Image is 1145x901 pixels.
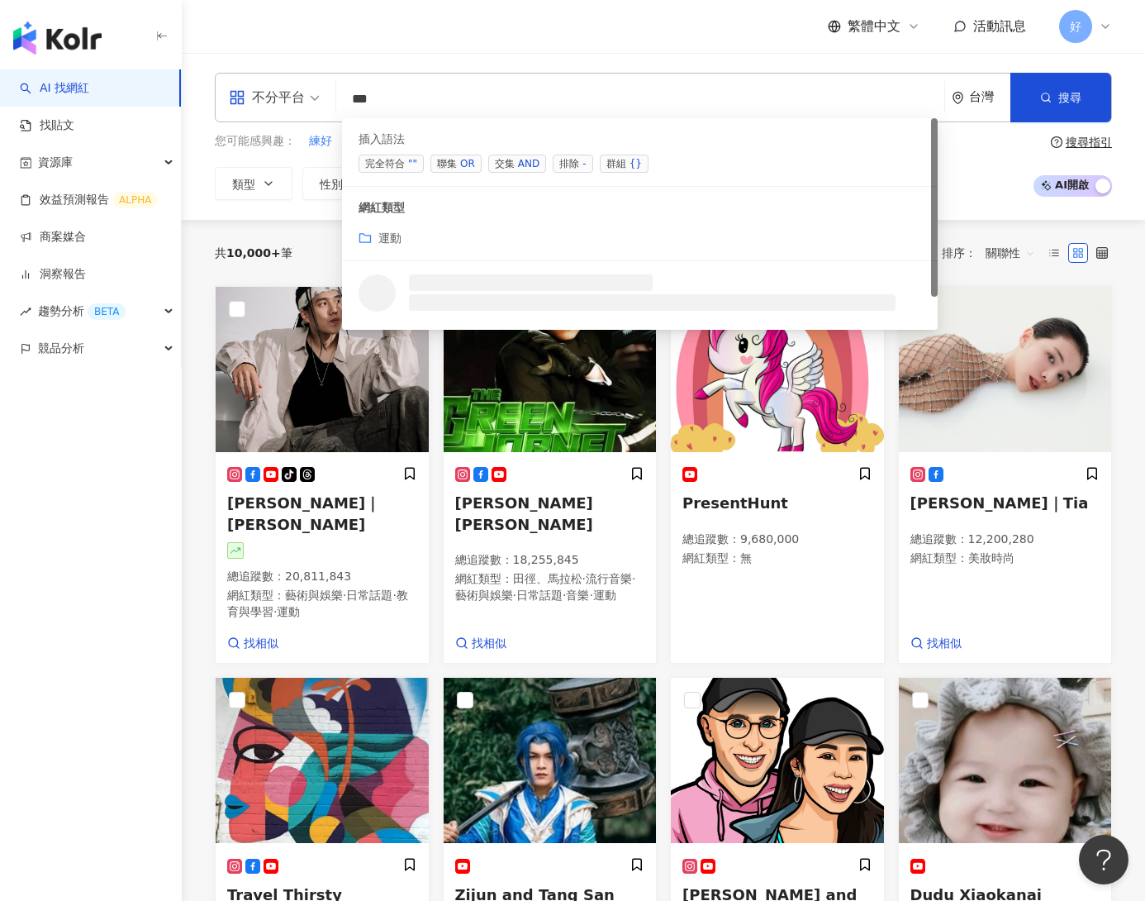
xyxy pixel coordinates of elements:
[600,155,649,173] span: 群組
[359,200,921,217] div: 網紅類型
[586,572,632,585] span: 流行音樂
[582,155,586,172] div: -
[38,144,73,181] span: 資源庫
[229,84,305,111] div: 不分平台
[899,287,1112,452] img: KOL Avatar
[308,132,333,150] button: 練好
[632,572,635,585] span: ·
[215,167,292,200] button: 類型
[227,636,278,652] a: 找相似
[986,240,1035,266] span: 關聯性
[670,286,885,665] a: KOL AvatarPresentHunt總追蹤數：9,680,000網紅類型：無
[488,155,546,173] span: 交集
[13,21,102,55] img: logo
[682,551,872,567] p: 網紅類型 ： 無
[682,532,872,548] p: 總追蹤數 ： 9,680,000
[20,117,74,134] a: 找貼文
[378,231,401,245] span: 運動
[226,246,281,260] span: 10,000+
[455,589,513,602] span: 藝術與娛樂
[472,636,506,652] span: 找相似
[215,133,296,150] span: 您可能感興趣：
[589,589,592,602] span: ·
[973,18,1026,34] span: 活動訊息
[682,494,788,512] span: PresentHunt
[1051,136,1062,148] span: question-circle
[346,589,392,602] span: 日常話題
[277,605,300,618] span: 運動
[309,133,332,150] span: 練好
[227,588,417,620] p: 網紅類型 ：
[285,589,343,602] span: 藝術與娛樂
[968,551,1014,565] span: 美妝時尚
[455,636,506,652] a: 找相似
[216,287,429,452] img: KOL Avatar
[359,229,372,247] span: folder
[910,532,1100,548] p: 總追蹤數 ： 12,200,280
[910,551,1100,567] p: 網紅類型 ：
[227,589,408,618] span: 教育與學習
[1070,17,1081,36] span: 好
[671,678,884,843] img: KOL Avatar
[232,178,255,191] span: 類型
[455,552,645,569] p: 總追蹤數 ： 18,255,845
[927,636,962,652] span: 找相似
[392,589,396,602] span: ·
[443,286,658,665] a: KOL Avatar[PERSON_NAME] [PERSON_NAME]總追蹤數：18,255,845網紅類型：田徑、馬拉松·流行音樂·藝術與娛樂·日常話題·音樂·運動找相似
[460,155,475,172] div: OR
[359,131,921,148] div: 插入語法
[952,92,964,104] span: environment
[848,17,900,36] span: 繁體中文
[20,306,31,317] span: rise
[444,287,657,452] img: KOL Avatar
[910,494,1089,512] span: [PERSON_NAME]｜Tia
[215,246,292,260] div: 共 筆
[215,286,430,665] a: KOL Avatar[PERSON_NAME]｜[PERSON_NAME]總追蹤數：20,811,843網紅類型：藝術與娛樂·日常話題·教育與學習·運動找相似
[444,678,657,843] img: KOL Avatar
[1010,73,1111,122] button: 搜尋
[630,155,642,172] div: {}
[516,589,563,602] span: 日常話題
[513,572,582,585] span: 田徑、馬拉松
[408,155,417,172] div: ""
[38,330,84,367] span: 競品分析
[227,569,417,585] p: 總追蹤數 ： 20,811,843
[455,494,593,532] span: [PERSON_NAME] [PERSON_NAME]
[1079,835,1128,884] iframe: Help Scout Beacon - Open
[359,155,424,173] span: 完全符合
[942,240,1044,266] div: 排序：
[1058,91,1081,104] span: 搜尋
[302,167,380,200] button: 性別
[910,636,962,652] a: 找相似
[320,178,343,191] span: 性別
[244,636,278,652] span: 找相似
[563,589,566,602] span: ·
[227,494,380,532] span: [PERSON_NAME]｜[PERSON_NAME]
[969,90,1010,104] div: 台灣
[671,287,884,452] img: KOL Avatar
[566,589,589,602] span: 音樂
[20,192,158,208] a: 效益預測報告ALPHA
[430,155,482,173] span: 聯集
[513,589,516,602] span: ·
[88,303,126,320] div: BETA
[593,589,616,602] span: 運動
[455,571,645,603] p: 網紅類型 ：
[20,80,89,97] a: searchAI 找網紅
[582,572,586,585] span: ·
[1066,136,1112,149] div: 搜尋指引
[38,293,126,330] span: 趨勢分析
[899,678,1112,843] img: KOL Avatar
[216,678,429,843] img: KOL Avatar
[20,266,86,283] a: 洞察報告
[343,589,346,602] span: ·
[518,155,539,172] div: AND
[273,605,277,618] span: ·
[229,89,245,106] span: appstore
[898,286,1113,665] a: KOL Avatar[PERSON_NAME]｜Tia總追蹤數：12,200,280網紅類型：美妝時尚找相似
[20,229,86,246] a: 商案媒合
[553,155,592,173] span: 排除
